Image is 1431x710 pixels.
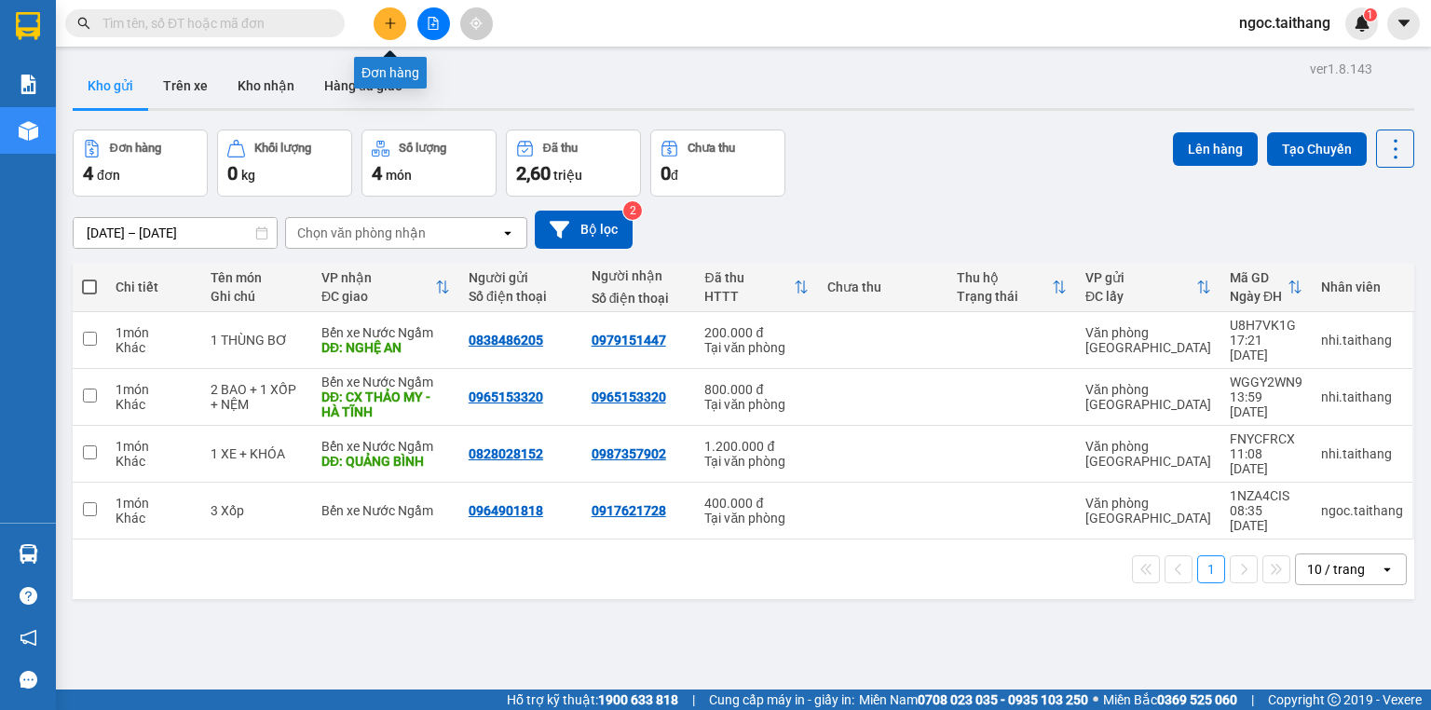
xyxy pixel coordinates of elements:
[695,263,818,312] th: Toggle SortBy
[1321,503,1403,518] div: ngoc.taithang
[1230,289,1288,304] div: Ngày ĐH
[1085,325,1211,355] div: Văn phòng [GEOGRAPHIC_DATA]
[704,270,794,285] div: Đã thu
[20,671,37,689] span: message
[1093,696,1098,703] span: ⚪️
[947,263,1076,312] th: Toggle SortBy
[241,168,255,183] span: kg
[1321,280,1403,294] div: Nhân viên
[1220,263,1312,312] th: Toggle SortBy
[506,130,641,197] button: Đã thu2,60 triệu
[1230,446,1302,476] div: 11:08 [DATE]
[1230,488,1302,503] div: 1NZA4CIS
[110,142,161,155] div: Đơn hàng
[553,168,582,183] span: triệu
[704,289,794,304] div: HTTT
[500,225,515,240] svg: open
[384,17,397,30] span: plus
[592,333,666,348] div: 0979151447
[1103,690,1237,710] span: Miền Bắc
[321,454,450,469] div: DĐ: QUẢNG BÌNH
[1267,132,1367,166] button: Tạo Chuyến
[704,454,809,469] div: Tại văn phòng
[1310,59,1372,79] div: ver 1.8.143
[1157,692,1237,707] strong: 0369 525 060
[321,270,435,285] div: VP nhận
[1230,431,1302,446] div: FNYCFRCX
[592,389,666,404] div: 0965153320
[592,291,687,306] div: Số điện thoại
[1321,389,1403,404] div: nhi.taithang
[507,690,678,710] span: Hỗ trợ kỹ thuật:
[1173,132,1258,166] button: Lên hàng
[671,168,678,183] span: đ
[1321,333,1403,348] div: nhi.taithang
[321,325,450,340] div: Bến xe Nước Ngầm
[321,375,450,389] div: Bến xe Nước Ngầm
[217,130,352,197] button: Khối lượng0kg
[704,439,809,454] div: 1.200.000 đ
[1387,7,1420,40] button: caret-down
[116,439,192,454] div: 1 món
[309,63,417,108] button: Hàng đã giao
[827,280,937,294] div: Chưa thu
[102,13,322,34] input: Tìm tên, số ĐT hoặc mã đơn
[83,162,93,184] span: 4
[1224,11,1345,34] span: ngoc.taithang
[254,142,311,155] div: Khối lượng
[1230,270,1288,285] div: Mã GD
[1251,690,1254,710] span: |
[211,503,303,518] div: 3 Xốp
[623,201,642,220] sup: 2
[469,446,543,461] div: 0828028152
[20,629,37,647] span: notification
[704,496,809,511] div: 400.000 đ
[74,218,277,248] input: Select a date range.
[211,333,303,348] div: 1 THÙNG BƠ
[1307,560,1365,579] div: 10 / trang
[386,168,412,183] span: món
[321,389,450,419] div: DĐ: CX THẢO MY - HÀ TĨNH
[469,389,543,404] div: 0965153320
[77,17,90,30] span: search
[688,142,735,155] div: Chưa thu
[211,270,303,285] div: Tên món
[297,224,426,242] div: Chọn văn phòng nhận
[1230,375,1302,389] div: WGGY2WN9
[704,340,809,355] div: Tại văn phòng
[535,211,633,249] button: Bộ lọc
[97,168,120,183] span: đơn
[372,162,382,184] span: 4
[73,130,208,197] button: Đơn hàng4đơn
[20,587,37,605] span: question-circle
[116,340,192,355] div: Khác
[321,289,435,304] div: ĐC giao
[1085,496,1211,526] div: Văn phòng [GEOGRAPHIC_DATA]
[704,325,809,340] div: 200.000 đ
[361,130,497,197] button: Số lượng4món
[321,439,450,454] div: Bến xe Nước Ngầm
[73,63,148,108] button: Kho gửi
[312,263,459,312] th: Toggle SortBy
[1364,8,1377,21] sup: 1
[650,130,785,197] button: Chưa thu0đ
[661,162,671,184] span: 0
[227,162,238,184] span: 0
[592,503,666,518] div: 0917621728
[1321,446,1403,461] div: nhi.taithang
[469,333,543,348] div: 0838486205
[354,57,427,89] div: Đơn hàng
[1085,289,1196,304] div: ĐC lấy
[709,690,854,710] span: Cung cấp máy in - giấy in:
[1367,8,1373,21] span: 1
[211,382,303,412] div: 2 BAO + 1 XỐP + NỆM
[543,142,578,155] div: Đã thu
[1380,562,1395,577] svg: open
[918,692,1088,707] strong: 0708 023 035 - 0935 103 250
[469,503,543,518] div: 0964901818
[116,454,192,469] div: Khác
[469,270,573,285] div: Người gửi
[116,397,192,412] div: Khác
[460,7,493,40] button: aim
[399,142,446,155] div: Số lượng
